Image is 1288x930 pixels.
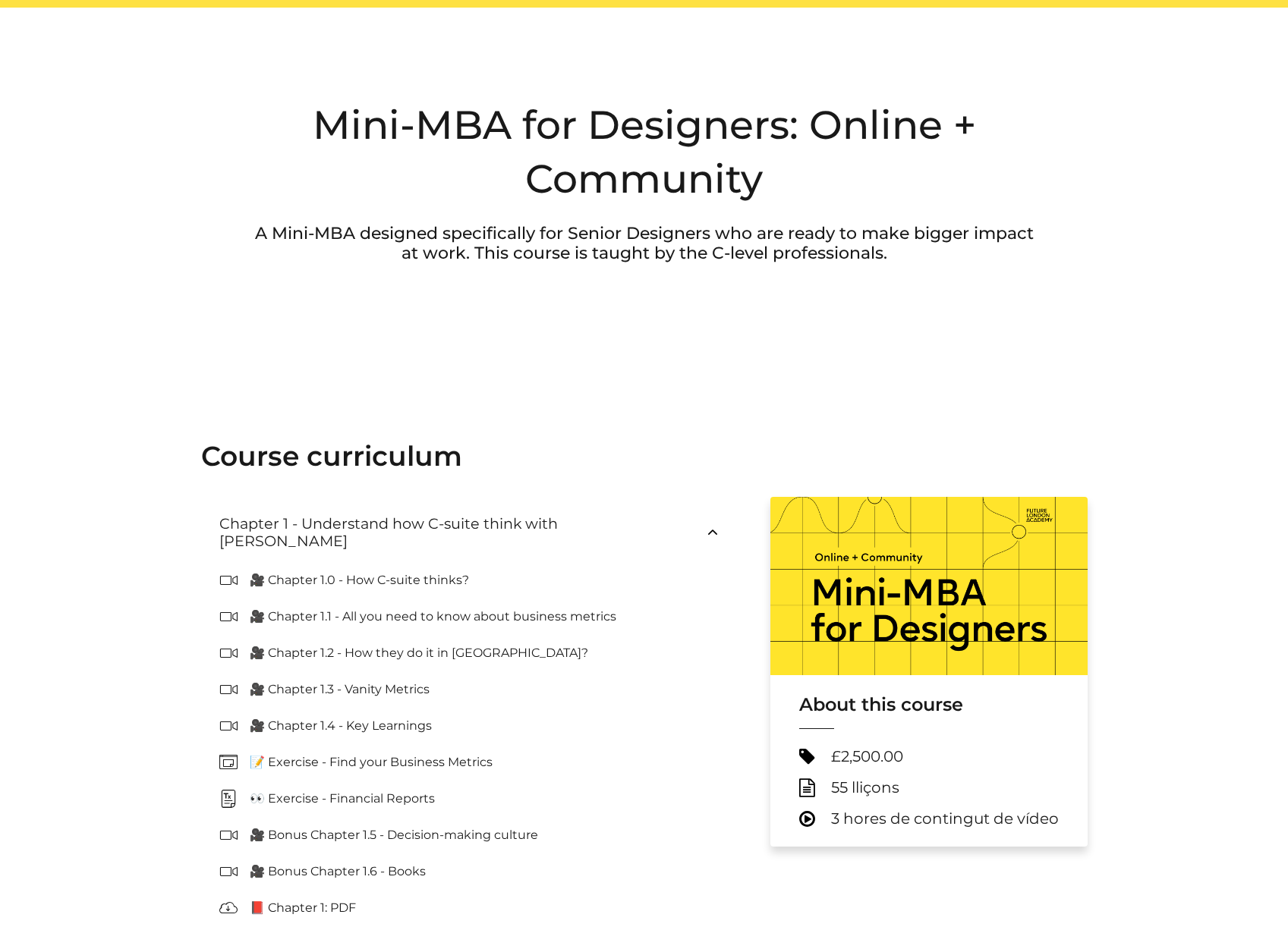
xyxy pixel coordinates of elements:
h2: Mini-MBA for Designers: Online + Community [245,99,1043,205]
p: 👀 Exercise - Financial Reports [250,790,447,808]
p: 🎥 Bonus Chapter 1.5 - Decision-making culture [250,826,550,844]
p: 🎥 Chapter 1.3 - Vanity Metrics [250,680,442,699]
p: 🎥 Chapter 1.2 - How they do it in [GEOGRAPHIC_DATA]? [250,644,600,662]
button: Chapter 1 - Understand how C-suite think with [PERSON_NAME] [201,497,740,568]
span: £2,500.00 [831,747,903,766]
span: 3 hores de contingut de vídeo [831,809,1059,828]
h3: Chapter 1 - Understand how C-suite think with [PERSON_NAME] [219,515,704,550]
p: 📕 Chapter 1: PDF [250,899,368,917]
p: 📝 Exercise - Find your Business Metrics [250,753,505,771]
h2: Course curriculum [201,440,1088,473]
h3: About this course [799,693,1059,716]
span: 55 lliçons [831,778,899,797]
p: 🎥 Chapter 1.1 - All you need to know about business metrics [250,608,628,626]
p: A Mini-MBA designed specifically for Senior Designers who are ready to make bigger impact at work... [245,224,1043,264]
p: 🎥 Bonus Chapter 1.6 - Books [250,862,438,881]
p: 🎥 Chapter 1.4 - Key Learnings [250,717,444,735]
p: 🎥 Chapter 1.0 - How C-suite thinks? [250,571,481,589]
